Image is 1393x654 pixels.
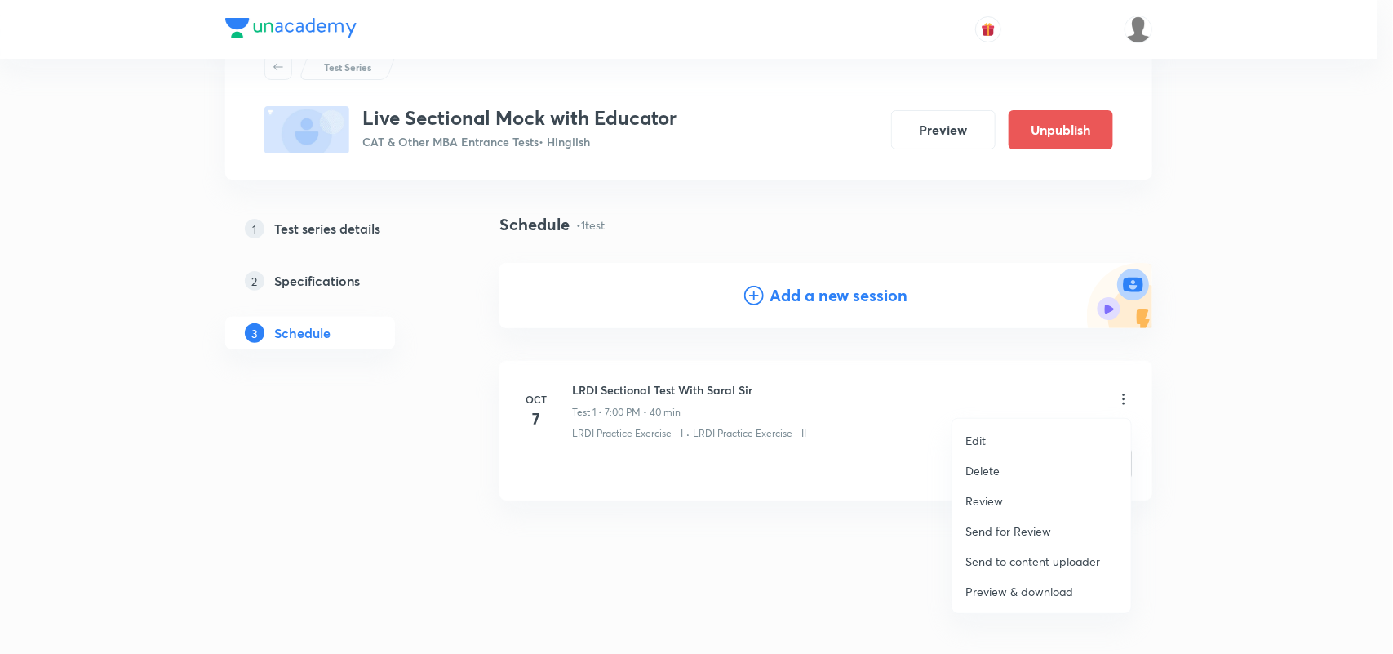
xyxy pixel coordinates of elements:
[965,553,1100,570] p: Send to content uploader
[965,583,1073,600] p: Preview & download
[965,462,1000,479] p: Delete
[965,492,1003,509] p: Review
[965,432,986,449] p: Edit
[965,523,1051,540] p: Send for Review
